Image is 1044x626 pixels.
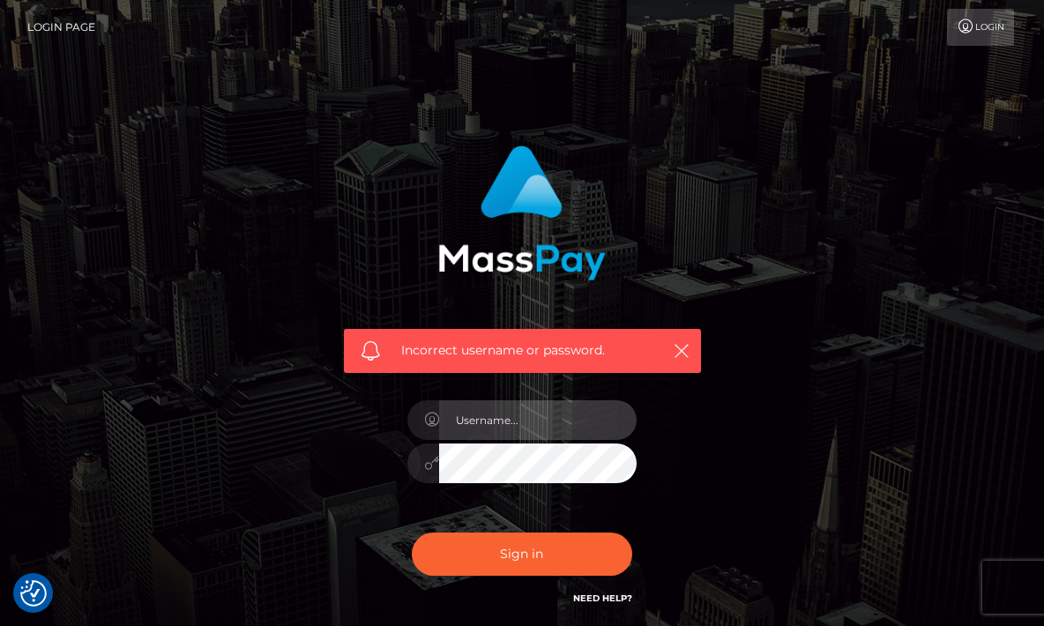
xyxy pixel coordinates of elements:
[439,400,637,440] input: Username...
[20,580,47,607] img: Revisit consent button
[20,580,47,607] button: Consent Preferences
[27,9,95,46] a: Login Page
[573,592,632,604] a: Need Help?
[947,9,1014,46] a: Login
[438,145,606,280] img: MassPay Login
[401,341,652,360] span: Incorrect username or password.
[412,533,632,576] button: Sign in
